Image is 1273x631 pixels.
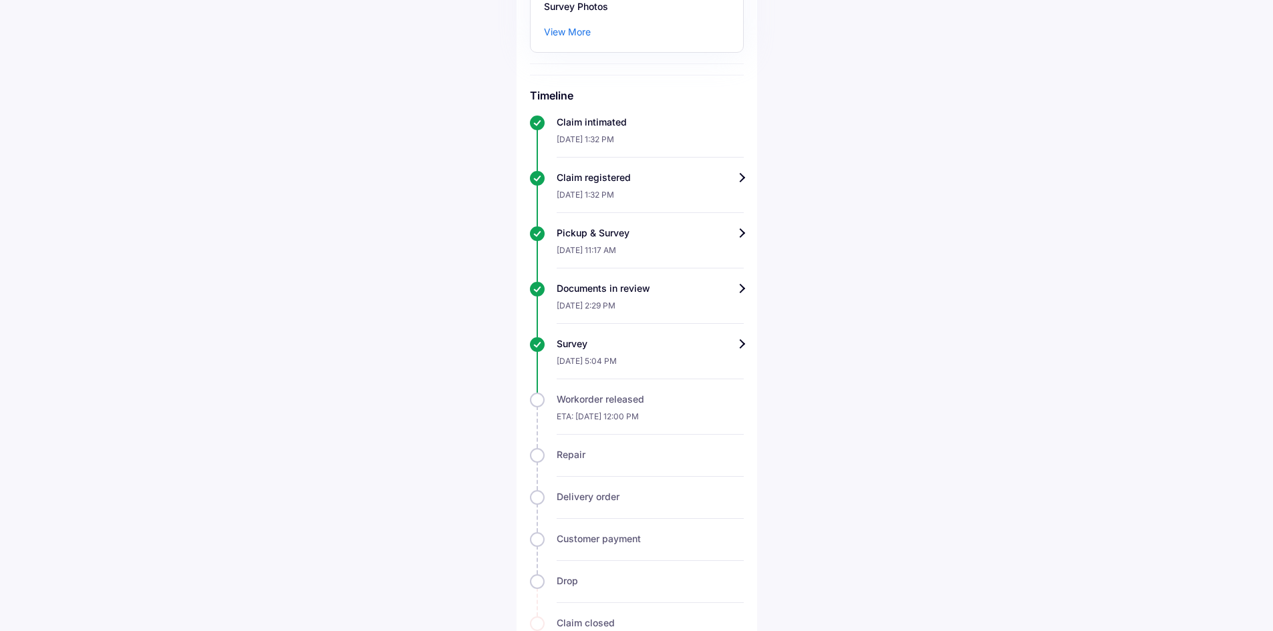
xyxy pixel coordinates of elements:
div: Claim intimated [557,116,744,129]
h6: Timeline [530,89,744,102]
div: Workorder released [557,393,744,406]
div: [DATE] 5:04 PM [557,351,744,379]
div: Claim registered [557,171,744,184]
div: Repair [557,448,744,461]
div: [DATE] 1:32 PM [557,129,744,158]
div: [DATE] 11:17 AM [557,240,744,268]
div: Customer payment [557,532,744,546]
div: Delivery order [557,490,744,503]
div: Claim closed [557,616,744,630]
div: [DATE] 2:29 PM [557,295,744,324]
div: View More [544,25,591,39]
div: ETA: [DATE] 12:00 PM [557,406,744,435]
div: [DATE] 1:32 PM [557,184,744,213]
div: Pickup & Survey [557,226,744,240]
div: Documents in review [557,282,744,295]
div: Survey [557,337,744,351]
div: Drop [557,574,744,588]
